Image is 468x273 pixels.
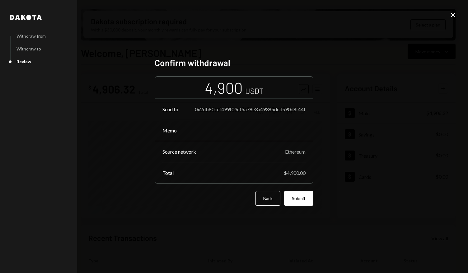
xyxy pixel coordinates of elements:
[284,170,306,176] div: $4,900.00
[284,191,313,206] button: Submit
[16,33,46,39] div: Withdraw from
[162,149,196,155] div: Source network
[162,106,178,112] div: Send to
[285,149,306,155] div: Ethereum
[245,86,264,96] div: USDT
[155,57,313,69] h2: Confirm withdrawal
[205,78,243,98] div: 4,900
[16,59,31,64] div: Review
[162,127,177,133] div: Memo
[16,46,41,51] div: Withdraw to
[195,106,306,112] div: 0x2db80cef499f03cf5a78e3a49385dcd590d8f44f
[162,170,174,176] div: Total
[255,191,280,206] button: Back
